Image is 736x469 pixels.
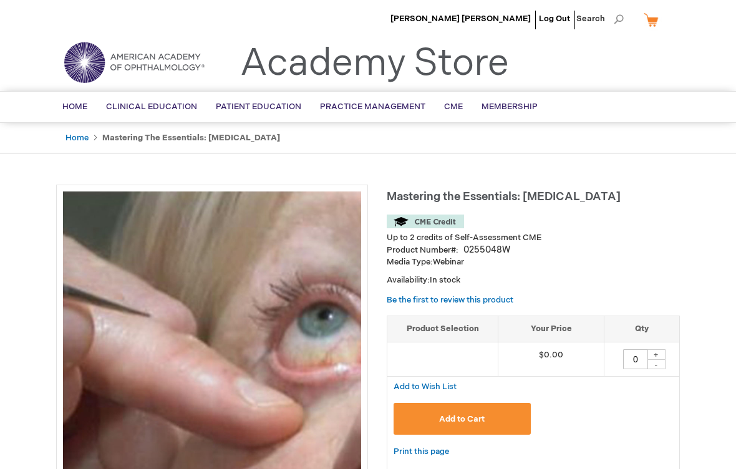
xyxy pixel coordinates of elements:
[444,102,463,112] span: CME
[387,256,680,268] p: Webinar
[576,6,624,31] span: Search
[387,274,680,286] p: Availability:
[647,359,666,369] div: -
[106,102,197,112] span: Clinical Education
[623,349,648,369] input: Qty
[62,102,87,112] span: Home
[387,316,498,342] th: Product Selection
[430,275,460,285] span: In stock
[498,316,604,342] th: Your Price
[604,316,679,342] th: Qty
[65,133,89,143] a: Home
[216,102,301,112] span: Patient Education
[482,102,538,112] span: Membership
[240,41,509,86] a: Academy Store
[394,403,531,435] button: Add to Cart
[387,190,621,203] span: Mastering the Essentials: [MEDICAL_DATA]
[102,133,280,143] strong: Mastering the Essentials: [MEDICAL_DATA]
[387,232,680,244] li: Up to 2 credits of Self-Assessment CME
[539,14,570,24] a: Log Out
[498,342,604,376] td: $0.00
[439,414,485,424] span: Add to Cart
[394,444,449,460] a: Print this page
[647,349,666,360] div: +
[320,102,425,112] span: Practice Management
[394,382,457,392] span: Add to Wish List
[463,244,510,256] div: 0255048W
[390,14,531,24] a: [PERSON_NAME] [PERSON_NAME]
[387,257,433,267] strong: Media Type:
[387,295,513,305] a: Be the first to review this product
[387,215,464,228] img: CME Credit
[387,245,458,255] strong: Product Number
[394,381,457,392] a: Add to Wish List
